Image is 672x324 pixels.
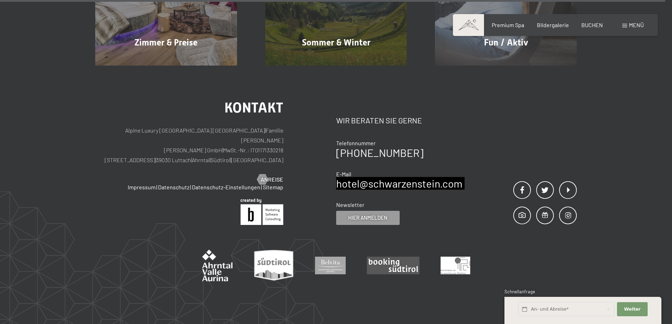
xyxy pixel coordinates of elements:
span: | [230,157,231,163]
a: hotel@schwarzenstein.com [336,177,462,190]
span: | [191,157,192,163]
a: BUCHEN [581,22,603,28]
img: Brandnamic GmbH | Leading Hospitality Solutions [241,198,283,225]
span: Menü [629,22,644,28]
span: Schnellanfrage [504,289,535,294]
span: | [210,157,211,163]
a: Bildergalerie [537,22,569,28]
span: Fun / Aktiv [484,37,528,48]
span: | [222,147,223,153]
span: Hier anmelden [348,214,387,221]
a: Impressum [128,184,156,190]
span: | [155,157,156,163]
a: Premium Spa [492,22,524,28]
span: Anreise [261,176,283,183]
span: | [261,184,262,190]
p: Alpine Luxury [GEOGRAPHIC_DATA] [GEOGRAPHIC_DATA] Familie [PERSON_NAME] [PERSON_NAME] GmbH MwSt.-... [95,126,283,165]
span: Kontakt [224,99,283,116]
span: | [265,127,266,134]
span: Zimmer & Preise [134,37,198,48]
span: | [190,184,191,190]
a: Anreise [257,176,283,183]
a: [PHONE_NUMBER] [336,146,423,159]
a: Datenschutz-Einstellungen [192,184,260,190]
span: | [156,184,157,190]
span: Wir beraten Sie gerne [336,116,422,125]
span: Sommer & Winter [302,37,370,48]
span: Telefonnummer [336,140,376,146]
span: E-Mail [336,171,351,177]
a: Datenschutz [158,184,189,190]
button: Weiter [617,302,647,317]
span: Newsletter [336,201,364,208]
a: Sitemap [263,184,283,190]
span: Weiter [624,306,641,312]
